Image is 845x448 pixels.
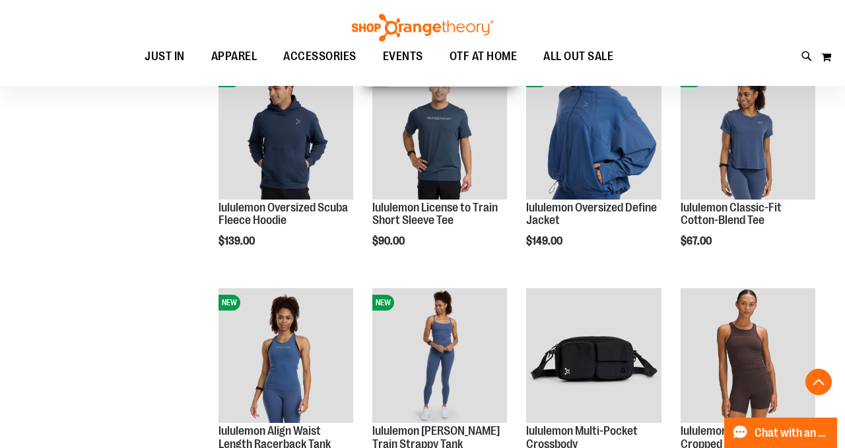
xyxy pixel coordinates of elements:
[526,288,661,425] a: lululemon Multi-Pocket Crossbody
[681,65,815,200] img: lululemon Classic-Fit Cotton-Blend Tee
[681,288,815,423] img: lululemon Ebb to Street Cropped Racerback Tank
[805,369,832,395] button: Back To Top
[372,288,507,425] a: lululemon Wunder Train Strappy TankNEW
[526,288,661,423] img: lululemon Multi-Pocket Crossbody
[520,58,667,281] div: product
[526,201,657,227] a: lululemon Oversized Define Jacket
[724,418,838,448] button: Chat with an Expert
[674,58,822,281] div: product
[372,65,507,202] a: lululemon License to Train Short Sleeve TeeNEW
[681,201,782,227] a: lululemon Classic-Fit Cotton-Blend Tee
[526,235,564,247] span: $149.00
[372,65,507,200] img: lululemon License to Train Short Sleeve Tee
[219,295,240,311] span: NEW
[526,65,661,202] a: lululemon Oversized Define JacketNEW
[372,288,507,423] img: lululemon Wunder Train Strappy Tank
[219,201,348,227] a: lululemon Oversized Scuba Fleece Hoodie
[211,42,257,71] span: APPAREL
[283,42,356,71] span: ACCESSORIES
[681,288,815,425] a: lululemon Ebb to Street Cropped Racerback Tank
[681,235,714,247] span: $67.00
[219,65,353,202] a: lululemon Oversized Scuba Fleece HoodieNEW
[755,427,829,439] span: Chat with an Expert
[219,65,353,200] img: lululemon Oversized Scuba Fleece Hoodie
[372,201,498,227] a: lululemon License to Train Short Sleeve Tee
[350,14,495,42] img: Shop Orangetheory
[526,65,661,200] img: lululemon Oversized Define Jacket
[372,295,394,311] span: NEW
[145,42,185,71] span: JUST IN
[219,288,353,425] a: lululemon Align Waist Length Racerback TankNEW
[212,58,360,281] div: product
[372,235,407,247] span: $90.00
[681,65,815,202] a: lululemon Classic-Fit Cotton-Blend TeeNEW
[219,235,257,247] span: $139.00
[383,42,423,71] span: EVENTS
[219,288,353,423] img: lululemon Align Waist Length Racerback Tank
[366,58,514,281] div: product
[543,42,613,71] span: ALL OUT SALE
[450,42,518,71] span: OTF AT HOME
